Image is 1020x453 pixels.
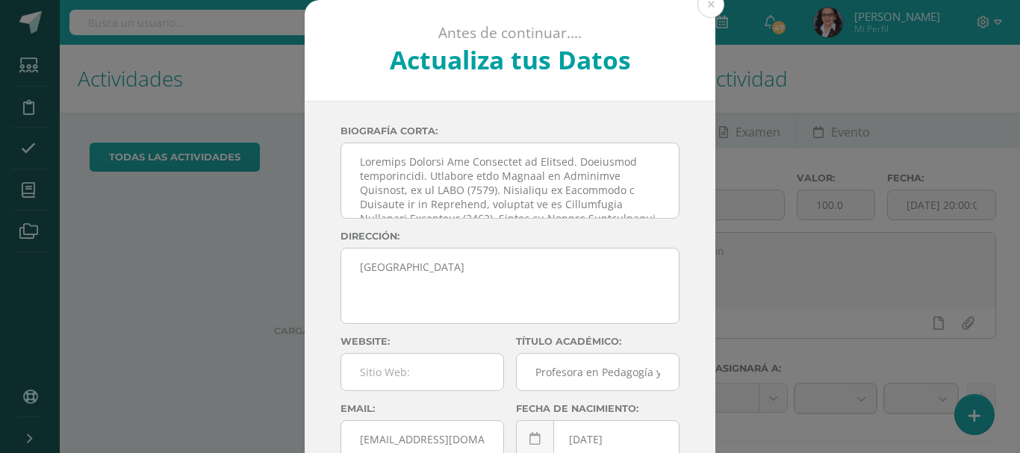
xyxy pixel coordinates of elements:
input: Titulo: [517,354,679,390]
label: Fecha de nacimiento: [516,403,680,414]
label: Email: [340,403,504,414]
textarea: Loremips Dolorsi Ame Consectet ad Elitsed. Doeiusmod temporincidi. Utlabore etdo Magnaal en Admin... [341,143,679,218]
label: Biografía corta: [340,125,680,137]
label: Título académico: [516,336,680,347]
textarea: [GEOGRAPHIC_DATA] [341,249,679,323]
p: Antes de continuar.... [345,24,676,43]
input: Sitio Web: [341,354,503,390]
h2: Actualiza tus Datos [345,43,676,77]
label: Dirección: [340,231,680,242]
label: Website: [340,336,504,347]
